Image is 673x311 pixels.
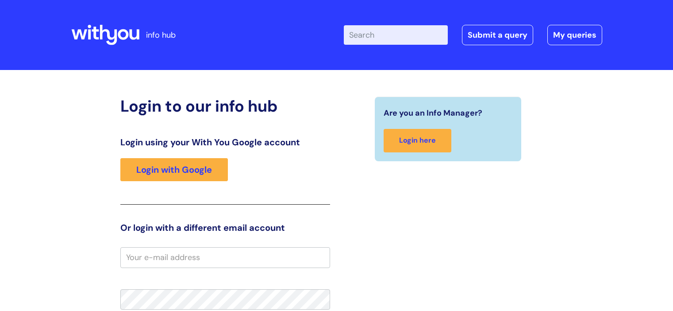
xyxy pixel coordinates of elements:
[384,106,482,120] span: Are you an Info Manager?
[120,222,330,233] h3: Or login with a different email account
[146,28,176,42] p: info hub
[384,129,451,152] a: Login here
[547,25,602,45] a: My queries
[344,25,448,45] input: Search
[120,247,330,268] input: Your e-mail address
[120,137,330,148] h3: Login using your With You Google account
[120,97,330,116] h2: Login to our info hub
[120,158,228,181] a: Login with Google
[462,25,533,45] a: Submit a query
